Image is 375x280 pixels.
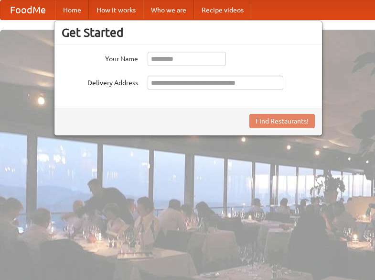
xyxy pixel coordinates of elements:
[62,76,138,88] label: Delivery Address
[249,114,315,128] button: Find Restaurants!
[62,52,138,64] label: Your Name
[143,0,194,20] a: Who we are
[89,0,143,20] a: How it works
[62,25,315,40] h3: Get Started
[55,0,89,20] a: Home
[194,0,251,20] a: Recipe videos
[0,0,55,20] a: FoodMe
